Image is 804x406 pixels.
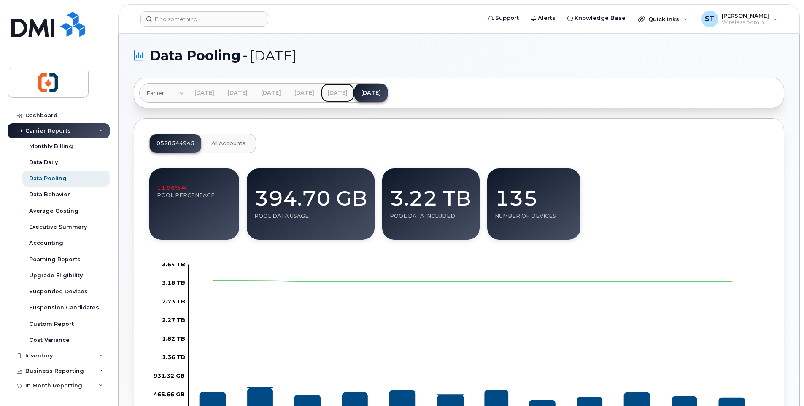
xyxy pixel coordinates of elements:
[162,298,185,304] tspan: 2.73 TB
[495,213,573,219] div: Number of devices
[162,353,185,360] tspan: 1.36 TB
[254,176,367,213] div: 394.70 GB
[154,372,185,379] tspan: 931.32 GB
[162,335,185,341] tspan: 1.82 TB
[221,84,254,102] a: [DATE]
[140,84,184,102] a: Earlier
[321,84,354,102] a: [DATE]
[254,84,288,102] a: [DATE]
[390,176,472,213] div: 3.22 TB
[354,84,388,102] a: [DATE]
[162,260,185,267] tspan: 3.64 TB
[249,49,297,62] span: [DATE]
[242,49,248,62] span: -
[162,260,185,267] g: 0.00 Bytes
[146,89,164,97] span: Earlier
[154,390,185,397] g: 0.00 Bytes
[390,213,472,219] div: Pool data included
[495,176,573,213] div: 135
[188,84,221,102] a: [DATE]
[211,140,246,147] span: All Accounts
[157,192,232,199] div: Pool Percentage
[154,372,185,379] g: 0.00 Bytes
[162,316,185,323] g: 0.00 Bytes
[162,353,185,360] g: 0.00 Bytes
[254,213,367,219] div: Pool data usage
[162,335,185,341] g: 0.00 Bytes
[162,298,185,304] g: 0.00 Bytes
[154,390,185,397] tspan: 465.66 GB
[162,279,185,286] tspan: 3.18 TB
[288,84,321,102] a: [DATE]
[162,279,185,286] g: 0.00 Bytes
[162,316,185,323] tspan: 2.27 TB
[157,184,187,192] span: 11.96%
[150,49,240,62] span: Data Pooling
